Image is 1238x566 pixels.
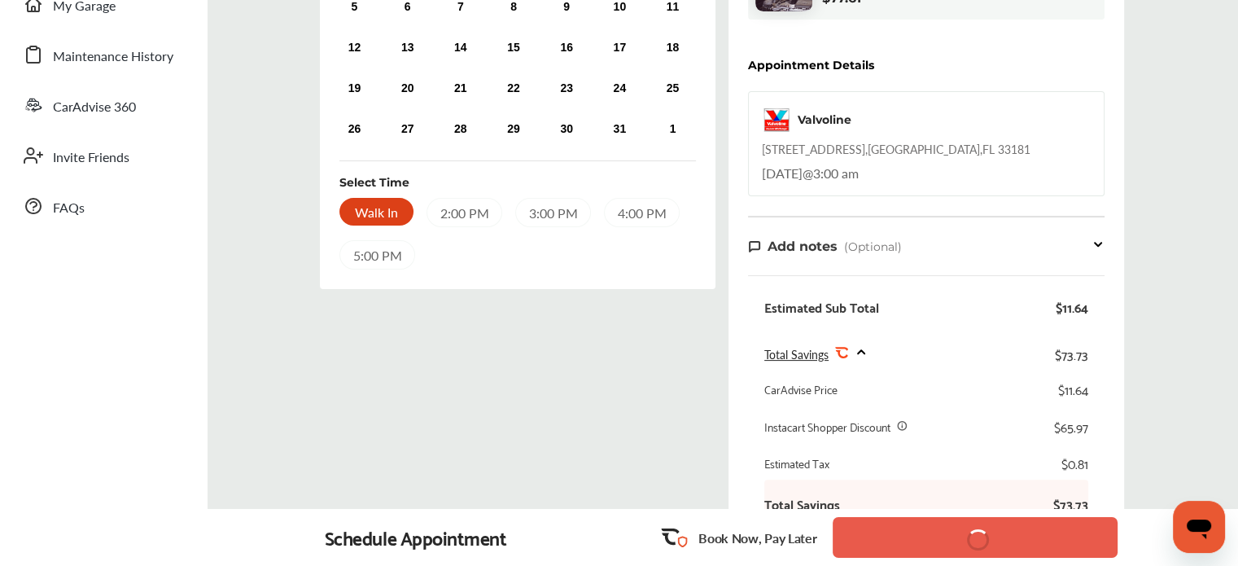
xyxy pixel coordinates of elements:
div: $0.81 [1061,455,1088,472]
div: Choose Tuesday, October 28th, 2025 [448,116,474,143]
div: Choose Sunday, October 19th, 2025 [341,76,367,102]
b: Total Savings [764,496,840,512]
div: Valvoline [798,112,851,128]
span: Maintenance History [53,46,173,68]
div: Choose Saturday, November 1st, 2025 [659,116,685,143]
div: 4:00 PM [604,198,680,227]
div: [STREET_ADDRESS] , [GEOGRAPHIC_DATA] , FL 33181 [762,141,1030,157]
div: 2:00 PM [427,198,502,227]
span: Add notes [768,239,838,254]
span: 3:00 am [813,164,859,182]
a: Invite Friends [15,134,191,177]
div: Estimated Sub Total [764,299,879,315]
img: note-icon.db9493fa.svg [748,239,761,253]
span: Total Savings [764,346,829,362]
span: CarAdvise 360 [53,97,136,118]
span: Invite Friends [53,147,129,169]
div: Schedule Appointment [325,526,507,549]
div: 3:00 PM [515,198,591,227]
div: Choose Friday, October 17th, 2025 [606,35,632,61]
span: [DATE] [762,164,803,182]
div: Choose Tuesday, October 21st, 2025 [448,76,474,102]
div: Select Time [339,174,409,191]
div: Choose Monday, October 20th, 2025 [395,76,421,102]
div: Choose Thursday, October 23rd, 2025 [553,76,580,102]
a: Maintenance History [15,33,191,76]
a: FAQs [15,185,191,227]
div: Choose Wednesday, October 15th, 2025 [501,35,527,61]
img: logo-valvoline.png [762,105,791,134]
span: @ [803,164,813,182]
div: CarAdvise Price [764,381,838,397]
div: Estimated Tax [764,455,829,472]
iframe: Button to launch messaging window [1173,501,1225,553]
div: Choose Saturday, October 25th, 2025 [659,76,685,102]
div: Choose Monday, October 13th, 2025 [395,35,421,61]
div: Instacart Shopper Discount [764,419,890,435]
div: Choose Wednesday, October 29th, 2025 [501,116,527,143]
div: Choose Monday, October 27th, 2025 [395,116,421,143]
div: Choose Friday, October 24th, 2025 [606,76,632,102]
span: FAQs [53,198,85,219]
div: Choose Sunday, October 12th, 2025 [341,35,367,61]
div: Choose Friday, October 31st, 2025 [606,116,632,143]
div: Choose Thursday, October 30th, 2025 [553,116,580,143]
div: Choose Wednesday, October 22nd, 2025 [501,76,527,102]
div: Appointment Details [748,59,874,72]
div: Choose Saturday, October 18th, 2025 [659,35,685,61]
a: CarAdvise 360 [15,84,191,126]
div: $73.73 [1055,343,1088,365]
div: Walk In [339,198,413,226]
div: $11.64 [1056,299,1088,315]
div: Choose Thursday, October 16th, 2025 [553,35,580,61]
div: 5:00 PM [339,240,415,270]
div: Choose Sunday, October 26th, 2025 [341,116,367,143]
b: $73.73 [1039,496,1088,512]
div: $11.64 [1058,381,1088,397]
span: (Optional) [844,239,902,254]
p: Book Now, Pay Later [698,529,816,547]
div: Choose Tuesday, October 14th, 2025 [448,35,474,61]
div: $65.97 [1054,419,1088,435]
button: Save Date and Time [833,517,1118,558]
